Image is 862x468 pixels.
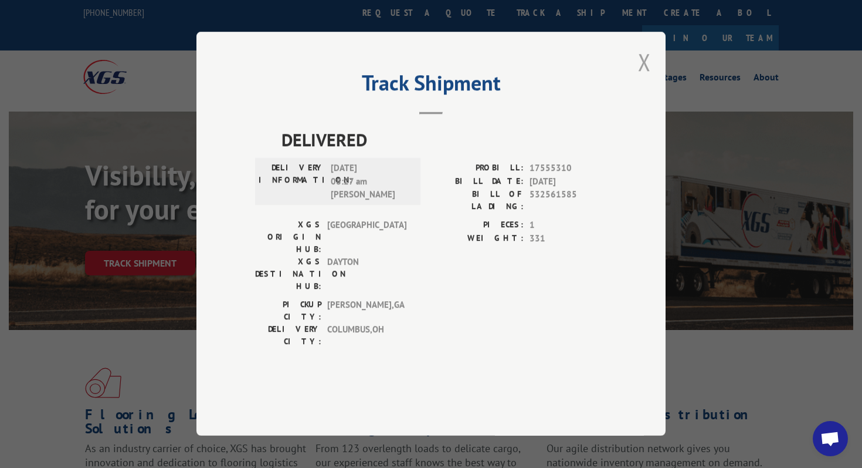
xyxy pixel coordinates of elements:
span: [GEOGRAPHIC_DATA] [327,219,406,256]
label: BILL OF LADING: [431,188,524,213]
span: [PERSON_NAME] , GA [327,299,406,324]
span: [DATE] 08:27 am [PERSON_NAME] [331,162,410,202]
label: PIECES: [431,219,524,233]
label: WEIGHT: [431,232,524,245]
span: 331 [530,232,607,245]
label: XGS DESTINATION HUB: [255,256,321,293]
h2: Track Shipment [255,75,607,97]
label: PROBILL: [431,162,524,176]
span: 1 [530,219,607,233]
span: DAYTON [327,256,406,293]
label: BILL DATE: [431,175,524,188]
label: DELIVERY INFORMATION: [259,162,325,202]
span: [DATE] [530,175,607,188]
label: XGS ORIGIN HUB: [255,219,321,256]
span: 17555310 [530,162,607,176]
div: Open chat [813,421,848,456]
button: Close modal [638,46,651,78]
span: COLUMBUS , OH [327,324,406,348]
span: 532561585 [530,188,607,213]
label: DELIVERY CITY: [255,324,321,348]
label: PICKUP CITY: [255,299,321,324]
span: DELIVERED [281,127,607,153]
